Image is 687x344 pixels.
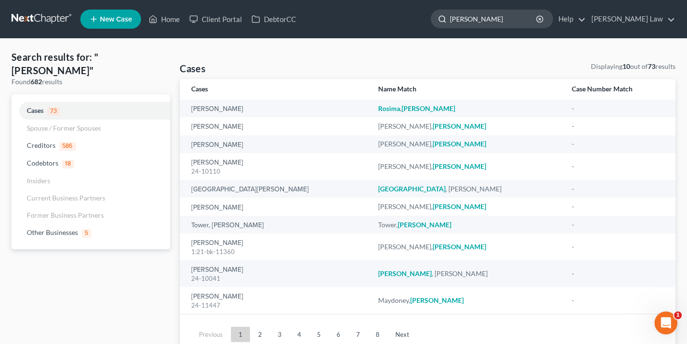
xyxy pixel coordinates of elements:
[378,104,556,113] div: ,
[11,120,170,137] a: Spouse / Former Spouses
[309,327,328,342] a: 5
[191,301,363,310] div: 24-11447
[378,104,400,112] em: Rosima
[433,162,486,170] em: [PERSON_NAME]
[191,106,243,112] a: [PERSON_NAME]
[11,50,170,77] h4: Search results for: "[PERSON_NAME]"
[11,224,170,242] a: Other Businesses5
[191,186,309,193] a: [GEOGRAPHIC_DATA][PERSON_NAME]
[572,242,664,252] div: -
[180,62,206,75] h4: Cases
[378,269,432,277] em: [PERSON_NAME]
[191,159,243,166] a: [PERSON_NAME]
[587,11,675,28] a: [PERSON_NAME] Law
[368,327,387,342] a: 8
[622,62,630,70] strong: 10
[572,220,664,230] div: -
[27,141,55,149] span: Creditors
[31,78,42,86] strong: 682
[47,107,60,116] span: 73
[388,327,417,342] a: Next
[378,242,556,252] div: [PERSON_NAME],
[191,274,363,283] div: 24-10041
[191,204,243,211] a: [PERSON_NAME]
[572,184,664,194] div: -
[572,122,664,131] div: -
[251,327,270,342] a: 2
[572,296,664,305] div: -
[378,122,556,131] div: [PERSON_NAME],
[270,327,289,342] a: 3
[572,202,664,211] div: -
[572,269,664,278] div: -
[180,79,371,100] th: Cases
[378,184,556,194] div: , [PERSON_NAME]
[247,11,301,28] a: DebtorCC
[591,62,676,71] div: Displaying out of results
[371,79,564,100] th: Name Match
[378,220,556,230] div: Tower,
[433,122,486,130] em: [PERSON_NAME]
[27,159,58,167] span: Codebtors
[100,16,132,23] span: New Case
[82,229,91,238] span: 5
[11,155,170,172] a: Codebtors18
[191,222,264,229] a: Tower, [PERSON_NAME]
[191,123,243,130] a: [PERSON_NAME]
[572,104,664,113] div: -
[11,137,170,155] a: Creditors586
[572,162,664,171] div: -
[27,194,105,202] span: Current Business Partners
[144,11,185,28] a: Home
[433,243,486,251] em: [PERSON_NAME]
[231,327,250,342] a: 1
[378,296,556,305] div: Maydoney,
[329,327,348,342] a: 6
[27,124,101,132] span: Spouse / Former Spouses
[191,167,363,176] div: 24-10110
[398,221,451,229] em: [PERSON_NAME]
[11,207,170,224] a: Former Business Partners
[191,240,243,246] a: [PERSON_NAME]
[290,327,309,342] a: 4
[378,269,556,278] div: , [PERSON_NAME]
[191,142,243,148] a: [PERSON_NAME]
[378,162,556,171] div: [PERSON_NAME],
[11,102,170,120] a: Cases73
[654,311,677,334] iframe: Intercom live chat
[191,247,363,256] div: 1:21-bk-11360
[11,77,170,87] div: Found results
[27,228,78,236] span: Other Businesses
[191,293,243,300] a: [PERSON_NAME]
[27,177,50,185] span: Insiders
[62,160,74,168] span: 18
[674,311,682,319] span: 1
[410,296,464,304] em: [PERSON_NAME]
[433,202,486,211] em: [PERSON_NAME]
[433,140,486,148] em: [PERSON_NAME]
[402,104,455,112] em: [PERSON_NAME]
[378,202,556,211] div: [PERSON_NAME],
[572,139,664,149] div: -
[27,211,104,219] span: Former Business Partners
[59,142,76,151] span: 586
[378,185,446,193] em: [GEOGRAPHIC_DATA]
[185,11,247,28] a: Client Portal
[191,266,243,273] a: [PERSON_NAME]
[11,189,170,207] a: Current Business Partners
[27,106,44,114] span: Cases
[648,62,655,70] strong: 73
[554,11,586,28] a: Help
[11,172,170,189] a: Insiders
[564,79,676,100] th: Case Number Match
[378,139,556,149] div: [PERSON_NAME],
[450,10,537,28] input: Search by name...
[349,327,368,342] a: 7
